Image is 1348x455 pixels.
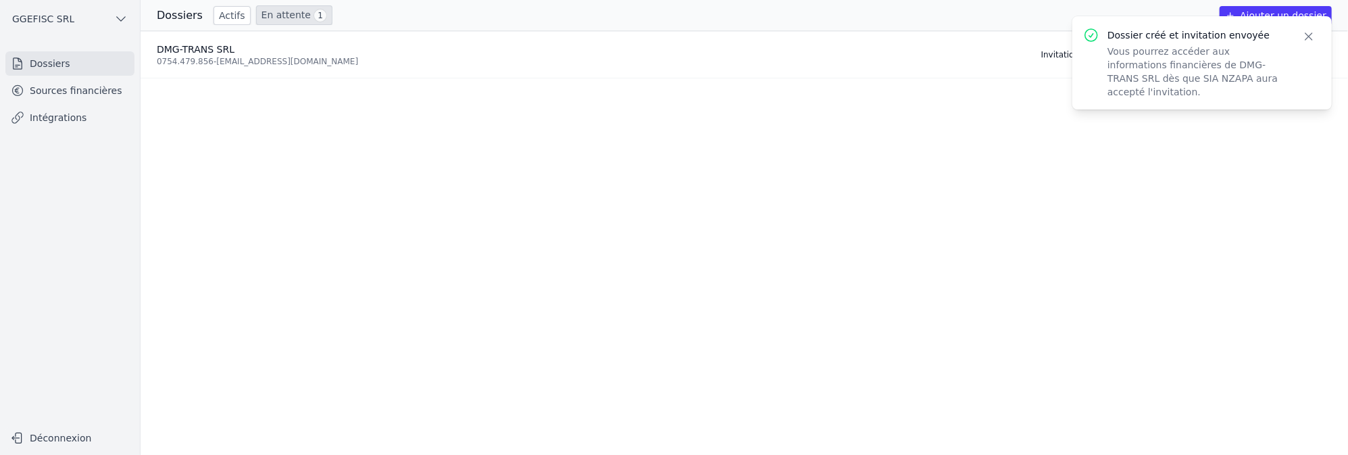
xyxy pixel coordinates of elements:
a: Intégrations [5,105,134,130]
a: En attente 1 [256,5,332,25]
a: Sources financières [5,78,134,103]
h3: Dossiers [157,7,203,24]
div: Invitation envoyée dans quelques secondes [1041,49,1216,60]
a: Dossiers [5,51,134,76]
span: DMG-TRANS SRL [157,44,234,55]
button: GGEFISC SRL [5,8,134,30]
button: Ajouter un dossier [1220,6,1332,25]
span: 1 [314,9,327,22]
p: Dossier créé et invitation envoyée [1107,28,1286,42]
div: 0754.479.856 - [EMAIL_ADDRESS][DOMAIN_NAME] [157,56,1025,67]
p: Vous pourrez accéder aux informations financières de DMG-TRANS SRL dès que SIA NZAPA aura accepté... [1107,45,1286,99]
span: GGEFISC SRL [12,12,74,26]
button: Déconnexion [5,427,134,449]
a: Actifs [214,6,251,25]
